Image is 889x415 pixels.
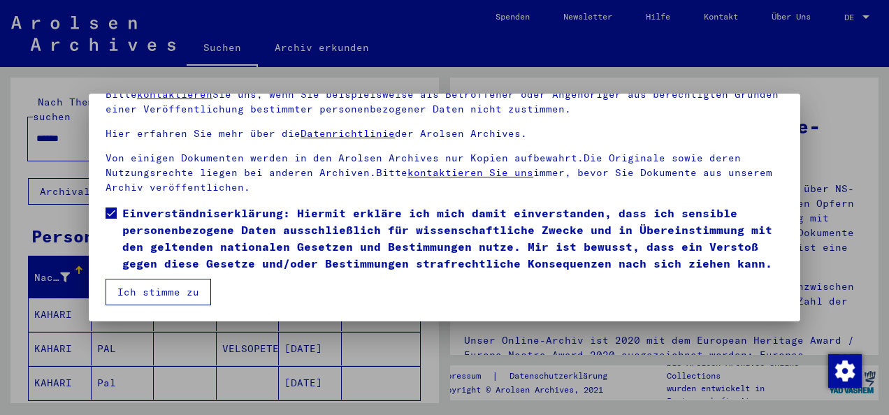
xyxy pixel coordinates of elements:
[122,205,783,272] span: Einverständniserklärung: Hiermit erkläre ich mich damit einverstanden, dass ich sensible personen...
[137,88,212,101] a: kontaktieren
[407,166,533,179] a: kontaktieren Sie uns
[106,87,783,117] p: Bitte Sie uns, wenn Sie beispielsweise als Betroffener oder Angehöriger aus berechtigten Gründen ...
[828,354,862,388] img: Zustimmung ändern
[301,127,395,140] a: Datenrichtlinie
[106,279,211,305] button: Ich stimme zu
[106,126,783,141] p: Hier erfahren Sie mehr über die der Arolsen Archives.
[106,151,783,195] p: Von einigen Dokumenten werden in den Arolsen Archives nur Kopien aufbewahrt.Die Originale sowie d...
